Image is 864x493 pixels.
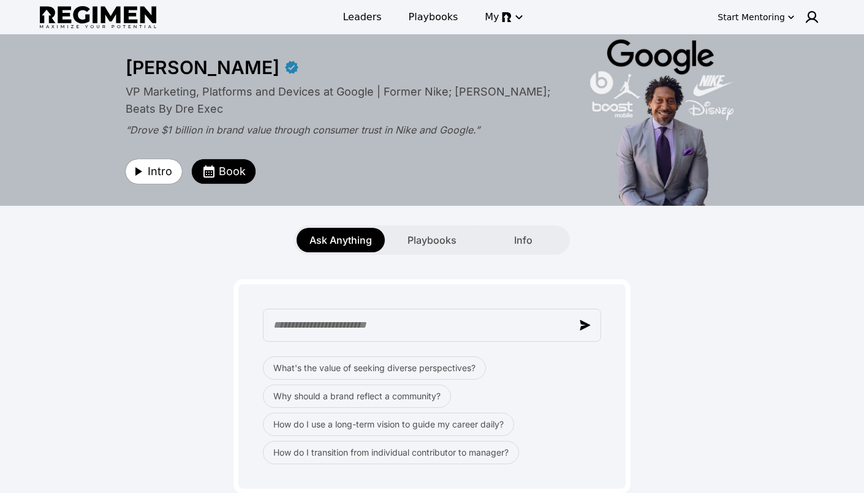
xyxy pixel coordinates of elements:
span: Leaders [343,10,381,24]
button: Ask Anything [297,228,385,252]
a: Leaders [335,6,388,28]
div: Verified partner - Daryl Butler [284,60,299,75]
span: Info [514,233,532,247]
button: Start Mentoring [715,7,797,27]
a: Playbooks [401,6,466,28]
button: My [477,6,528,28]
div: “Drove $1 billion in brand value through consumer trust in Nike and Google.” [126,122,561,137]
button: Book [192,159,256,184]
button: Why should a brand reflect a community? [263,385,451,408]
span: Playbooks [409,10,458,24]
button: Info [479,228,567,252]
span: Book [219,163,246,180]
span: Intro [148,163,172,180]
button: What's the value of seeking diverse perspectives? [263,356,486,380]
button: How do I use a long-term vision to guide my career daily? [263,413,514,436]
div: [PERSON_NAME] [126,56,279,78]
img: send message [580,320,591,331]
button: How do I transition from individual contributor to manager? [263,441,519,464]
button: Playbooks [388,228,476,252]
span: Playbooks [407,233,457,247]
span: Ask Anything [309,233,372,247]
img: Regimen logo [40,6,156,29]
img: user icon [805,10,819,24]
span: My [485,10,499,24]
button: Intro [126,159,182,184]
div: Start Mentoring [718,11,785,23]
div: VP Marketing, Platforms and Devices at Google | Former Nike; [PERSON_NAME]; Beats By Dre Exec [126,83,561,118]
